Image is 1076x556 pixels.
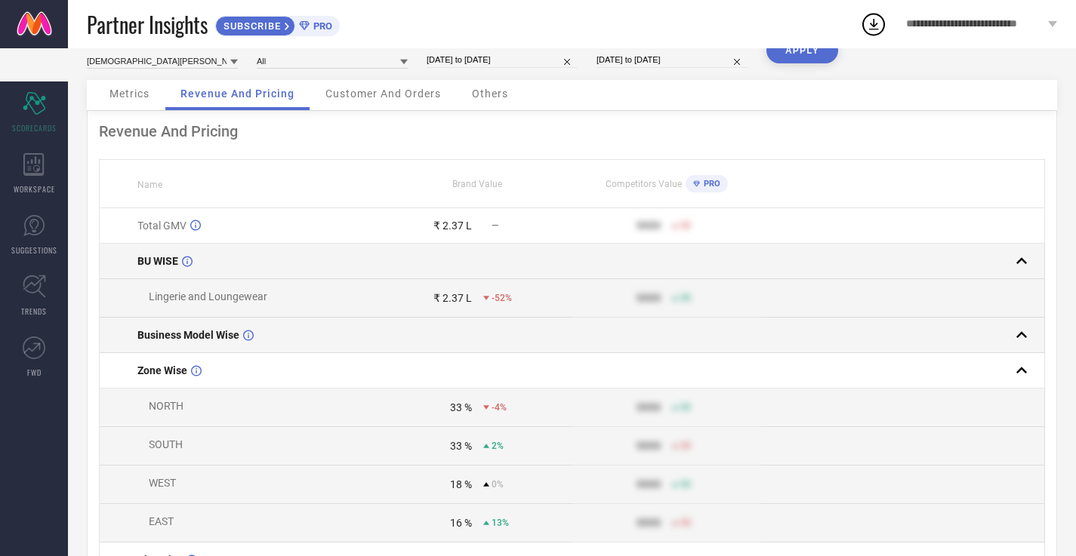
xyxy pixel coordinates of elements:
span: Competitors Value [606,179,682,189]
div: 9999 [637,478,661,490]
div: 16 % [450,517,472,529]
span: Name [137,180,162,190]
span: Total GMV [137,220,187,232]
div: 33 % [450,401,472,413]
span: FWD [27,367,42,378]
span: Customer And Orders [325,88,441,100]
span: -52% [492,293,512,303]
input: Select date range [427,52,578,68]
span: SOUTH [149,438,183,450]
span: EAST [149,515,174,527]
span: SUBSCRIBE [216,20,285,32]
div: 9999 [637,401,661,413]
div: Open download list [860,11,887,38]
span: PRO [700,179,720,189]
div: 9999 [637,220,661,232]
span: 50 [680,441,691,451]
div: 18 % [450,478,472,490]
span: 50 [680,293,691,303]
span: 50 [680,518,691,528]
div: 33 % [450,440,472,452]
span: WEST [149,477,176,489]
span: Metrics [109,88,150,100]
span: -4% [492,402,507,413]
div: 9999 [637,517,661,529]
span: Lingerie and Loungewear [149,290,267,303]
span: PRO [310,20,332,32]
span: Zone Wise [137,364,187,376]
span: — [492,220,498,231]
span: Others [472,88,508,100]
span: Partner Insights [87,9,208,40]
div: ₹ 2.37 L [433,292,472,304]
span: Brand Value [452,179,502,189]
span: 50 [680,402,691,413]
span: SCORECARDS [12,122,57,134]
div: ₹ 2.37 L [433,220,472,232]
span: 0% [492,479,504,490]
span: TRENDS [21,306,47,317]
span: 50 [680,220,691,231]
div: Revenue And Pricing [99,122,1045,140]
span: Business Model Wise [137,329,239,341]
span: 50 [680,479,691,490]
a: SUBSCRIBEPRO [215,12,340,36]
button: APPLY [766,38,838,63]
span: 2% [492,441,504,451]
input: Select comparison period [597,52,748,68]
span: WORKSPACE [14,183,55,195]
span: Revenue And Pricing [180,88,294,100]
span: 13% [492,518,509,528]
span: SUGGESTIONS [11,244,57,256]
span: NORTH [149,400,183,412]
span: BU WISE [137,255,178,267]
div: 9999 [637,440,661,452]
div: 9999 [637,292,661,304]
